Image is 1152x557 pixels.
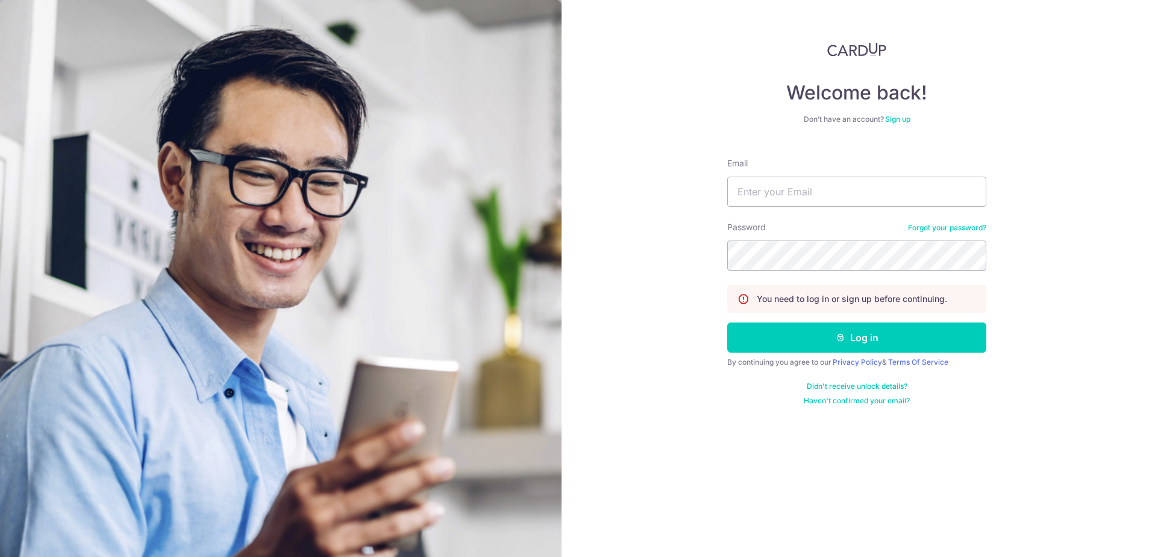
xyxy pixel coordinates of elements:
[727,81,986,105] h4: Welcome back!
[807,382,907,391] a: Didn't receive unlock details?
[827,42,886,57] img: CardUp Logo
[908,223,986,233] a: Forgot your password?
[757,293,947,305] p: You need to log in or sign up before continuing.
[804,396,910,406] a: Haven't confirmed your email?
[888,357,948,367] a: Terms Of Service
[727,357,986,367] div: By continuing you agree to our &
[833,357,882,367] a: Privacy Policy
[727,157,748,169] label: Email
[727,115,986,124] div: Don’t have an account?
[727,177,986,207] input: Enter your Email
[727,221,766,233] label: Password
[885,115,910,124] a: Sign up
[727,323,986,353] button: Log in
